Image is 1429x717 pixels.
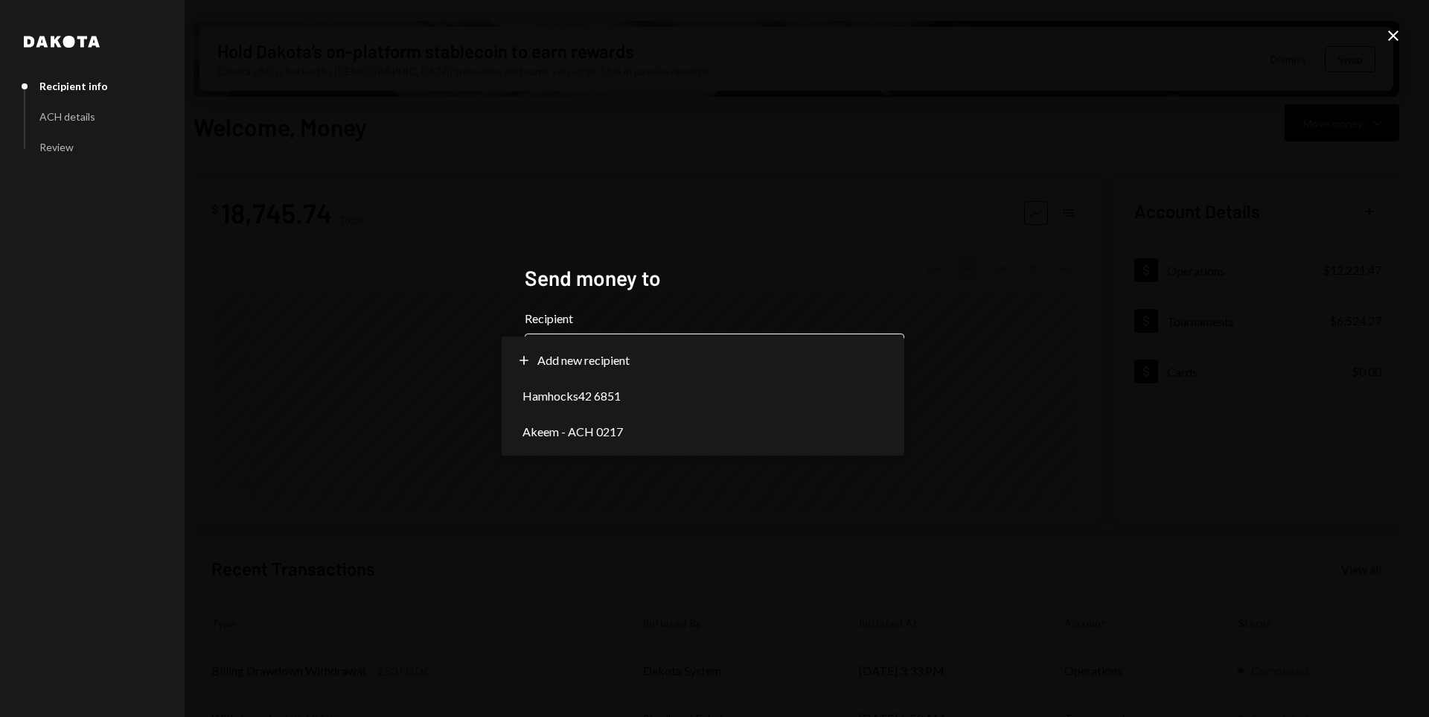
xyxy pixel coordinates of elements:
label: Recipient [525,310,904,328]
span: Hamhocks42 6851 [522,387,621,405]
div: Review [39,141,74,153]
span: Add new recipient [537,351,630,369]
span: Akeem - ACH 0217 [522,423,623,441]
h2: Send money to [525,264,904,293]
button: Recipient [525,334,904,375]
div: ACH details [39,110,95,123]
div: Recipient info [39,80,108,92]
